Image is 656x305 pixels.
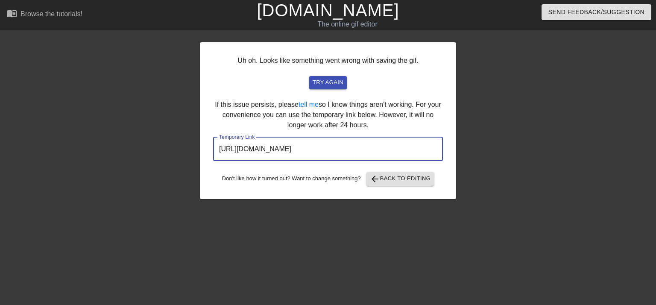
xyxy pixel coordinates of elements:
[366,172,434,186] button: Back to Editing
[309,76,347,89] button: try again
[370,174,380,184] span: arrow_back
[213,137,443,161] input: bare
[257,1,399,20] a: [DOMAIN_NAME]
[548,7,644,18] span: Send Feedback/Suggestion
[542,4,651,20] button: Send Feedback/Suggestion
[7,8,17,18] span: menu_book
[200,42,456,199] div: Uh oh. Looks like something went wrong with saving the gif. If this issue persists, please so I k...
[7,8,82,21] a: Browse the tutorials!
[223,19,472,29] div: The online gif editor
[313,78,343,88] span: try again
[20,10,82,18] div: Browse the tutorials!
[299,101,319,108] a: tell me
[213,172,443,186] div: Don't like how it turned out? Want to change something?
[370,174,431,184] span: Back to Editing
